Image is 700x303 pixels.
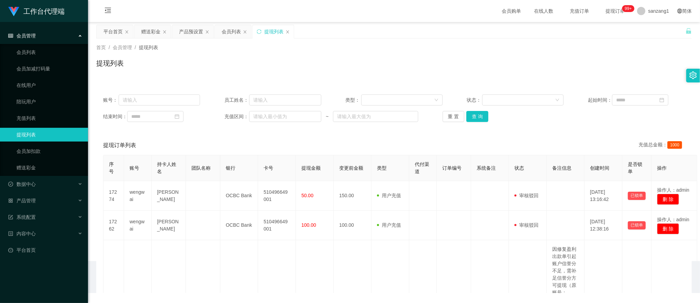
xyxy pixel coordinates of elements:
h1: 工作台代理端 [23,0,65,22]
a: 陪玩用户 [16,95,82,109]
i: 图标: calendar [175,114,179,119]
input: 请输入最小值为 [249,111,321,122]
span: 序号 [109,161,114,174]
td: 150.00 [334,181,371,211]
td: 17274 [103,181,124,211]
span: 操作 [657,165,667,171]
button: 已锁单 [628,192,646,200]
i: 图标: appstore-o [8,198,13,203]
td: [DATE] 12:38:16 [585,211,622,240]
i: 图标: check-circle-o [8,182,13,187]
span: 1000 [667,141,682,149]
div: 提现列表 [264,25,284,38]
i: 图标: setting [689,71,697,79]
span: 提现订单 [602,9,628,13]
span: 账号： [103,97,119,104]
span: 审核驳回 [514,193,538,198]
span: ~ [321,113,333,120]
span: 员工姓名： [224,97,249,104]
span: 账号 [130,165,139,171]
span: 创建时间 [590,165,609,171]
a: 会员加减打码量 [16,62,82,76]
span: 在线人数 [531,9,557,13]
span: 100.00 [301,222,316,228]
input: 请输入 [119,94,200,105]
td: [DATE] 13:16:42 [585,181,622,211]
span: 用户充值 [377,193,401,198]
div: 产品预设置 [179,25,203,38]
span: 备注信息 [552,165,571,171]
span: 类型： [345,97,361,104]
td: wengwai [124,211,152,240]
input: 请输入 [249,94,321,105]
a: 图标: dashboard平台首页 [8,243,82,257]
i: 图标: form [8,215,13,220]
i: 图标: close [125,30,129,34]
td: wengwai [124,181,152,211]
span: 代付渠道 [415,161,429,174]
span: 状态： [467,97,482,104]
span: 类型 [377,165,387,171]
span: 充值订单 [566,9,592,13]
span: 会员管理 [113,45,132,50]
div: 平台首页 [103,25,123,38]
span: 持卡人姓名 [157,161,176,174]
div: 会员列表 [222,25,241,38]
i: 图标: profile [8,231,13,236]
span: 充值区间： [224,113,249,120]
button: 删 除 [657,223,679,234]
span: 系统配置 [8,214,36,220]
i: 图标: close [163,30,167,34]
span: 提现列表 [139,45,158,50]
div: 2021 [93,278,695,285]
i: 图标: table [8,33,13,38]
span: 操作人：admin [657,217,689,222]
span: 操作人：admin [657,187,689,193]
i: 图标: unlock [686,28,692,34]
span: 50.00 [301,193,313,198]
span: 提现金额 [301,165,321,171]
span: / [135,45,136,50]
i: 图标: close [243,30,247,34]
td: OCBC Bank [220,211,258,240]
span: 提现订单列表 [103,141,136,149]
span: 团队名称 [191,165,211,171]
span: 会员管理 [8,33,36,38]
input: 请输入最大值为 [333,111,418,122]
span: 卡号 [264,165,273,171]
sup: 978 [622,5,634,12]
img: logo.9652507e.png [8,7,19,16]
a: 在线用户 [16,78,82,92]
i: 图标: down [555,98,559,103]
a: 工作台代理端 [8,8,65,14]
td: [PERSON_NAME] [152,211,186,240]
h1: 提现列表 [96,58,124,68]
span: / [109,45,110,50]
i: 图标: global [677,9,682,13]
span: 审核驳回 [514,222,538,228]
td: 510496649001 [258,181,296,211]
i: 图标: menu-fold [96,0,120,22]
i: 图标: calendar [659,98,664,102]
span: 起始时间： [588,97,612,104]
div: 赠送彩金 [141,25,160,38]
td: 510496649001 [258,211,296,240]
i: 图标: sync [257,29,262,34]
span: 银行 [226,165,235,171]
td: [PERSON_NAME] [152,181,186,211]
span: 是否锁单 [628,161,642,174]
span: 内容中心 [8,231,36,236]
i: 图标: close [286,30,290,34]
td: 17262 [103,211,124,240]
a: 充值列表 [16,111,82,125]
td: 100.00 [334,211,371,240]
button: 删 除 [657,194,679,205]
span: 系统备注 [477,165,496,171]
a: 会员加扣款 [16,144,82,158]
span: 结束时间： [103,113,127,120]
button: 重 置 [443,111,465,122]
div: 充值总金额： [638,141,685,149]
a: 赠送彩金 [16,161,82,175]
a: 提现列表 [16,128,82,142]
span: 状态 [514,165,524,171]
